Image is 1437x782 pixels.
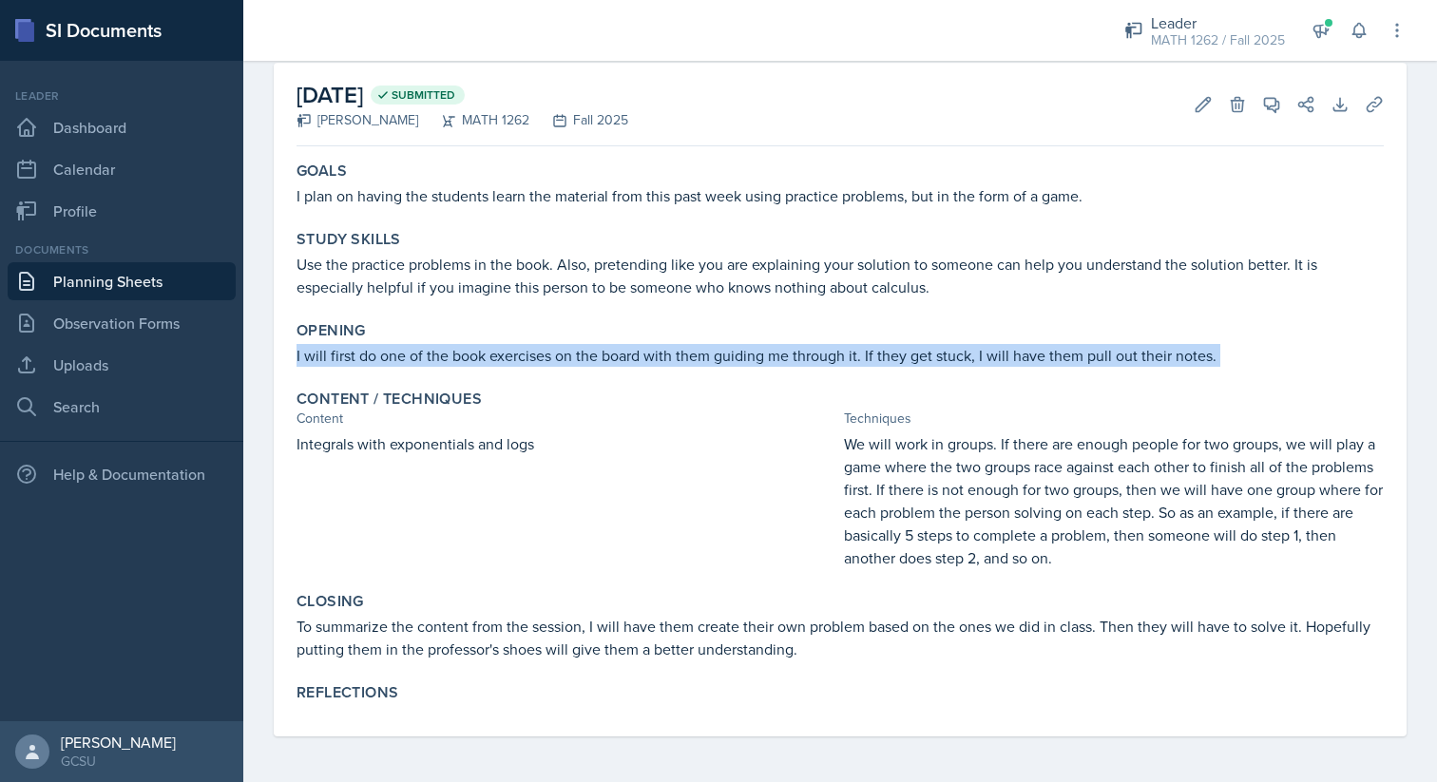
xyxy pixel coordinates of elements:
h2: [DATE] [297,78,628,112]
a: Planning Sheets [8,262,236,300]
a: Search [8,388,236,426]
div: Documents [8,241,236,258]
div: MATH 1262 [418,110,529,130]
a: Observation Forms [8,304,236,342]
div: Techniques [844,409,1384,429]
div: [PERSON_NAME] [61,733,176,752]
p: Use the practice problems in the book. Also, pretending like you are explaining your solution to ... [297,253,1384,298]
p: I will first do one of the book exercises on the board with them guiding me through it. If they g... [297,344,1384,367]
div: GCSU [61,752,176,771]
div: Help & Documentation [8,455,236,493]
a: Uploads [8,346,236,384]
div: Leader [8,87,236,105]
label: Content / Techniques [297,390,482,409]
p: I plan on having the students learn the material from this past week using practice problems, but... [297,184,1384,207]
span: Submitted [392,87,455,103]
label: Reflections [297,683,398,702]
div: Leader [1151,11,1285,34]
p: We will work in groups. If there are enough people for two groups, we will play a game where the ... [844,432,1384,569]
div: MATH 1262 / Fall 2025 [1151,30,1285,50]
div: Fall 2025 [529,110,628,130]
a: Calendar [8,150,236,188]
div: [PERSON_NAME] [297,110,418,130]
label: Opening [297,321,366,340]
p: Integrals with exponentials and logs [297,432,836,455]
a: Profile [8,192,236,230]
div: Content [297,409,836,429]
a: Dashboard [8,108,236,146]
label: Goals [297,162,347,181]
p: To summarize the content from the session, I will have them create their own problem based on the... [297,615,1384,660]
label: Study Skills [297,230,401,249]
label: Closing [297,592,364,611]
